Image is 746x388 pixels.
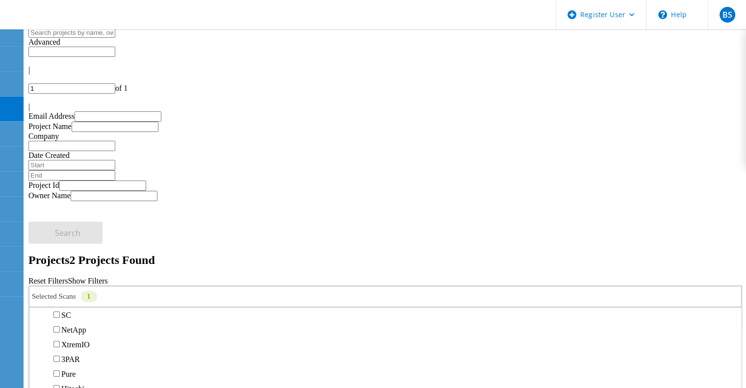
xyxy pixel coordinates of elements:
label: Pure [61,370,76,378]
a: Show Filters [68,277,107,285]
span: of 1 [115,84,128,92]
label: 3PAR [61,355,80,363]
span: 2 Projects Found [70,254,155,266]
button: Search [28,222,103,244]
label: NetApp [61,326,86,334]
label: Date Created [28,151,70,159]
label: Project Name [28,122,72,130]
div: Selected Scans [28,285,742,308]
label: Owner Name [28,191,71,200]
label: Company [28,132,59,140]
b: Projects [28,254,70,266]
label: SC [61,311,71,319]
svg: \n [658,10,667,19]
a: Live Optics Dashboard [10,19,115,27]
div: 1 [81,291,97,302]
div: | [28,66,742,75]
label: Email Address [28,112,75,120]
input: Start [28,160,115,170]
label: Project Id [28,181,59,189]
span: Advanced [28,38,60,46]
a: Reset Filters [28,277,68,285]
label: XtremIO [61,340,90,349]
input: Search projects by name, owner, ID, company, etc [28,27,115,38]
input: End [28,170,115,181]
div: | [28,103,742,111]
span: BS [722,11,732,19]
span: Search [55,228,80,238]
